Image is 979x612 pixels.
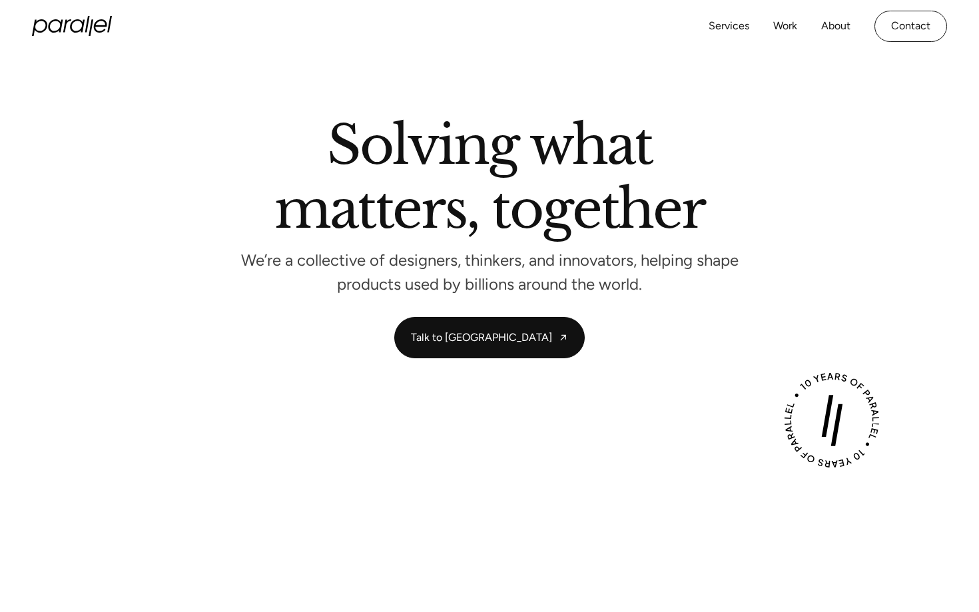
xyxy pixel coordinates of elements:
p: We’re a collective of designers, thinkers, and innovators, helping shape products used by billion... [240,255,739,290]
a: Contact [874,11,947,42]
a: About [821,17,850,36]
a: Services [709,17,749,36]
a: home [32,16,112,36]
h2: Solving what matters, together [274,119,705,241]
a: Work [773,17,797,36]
